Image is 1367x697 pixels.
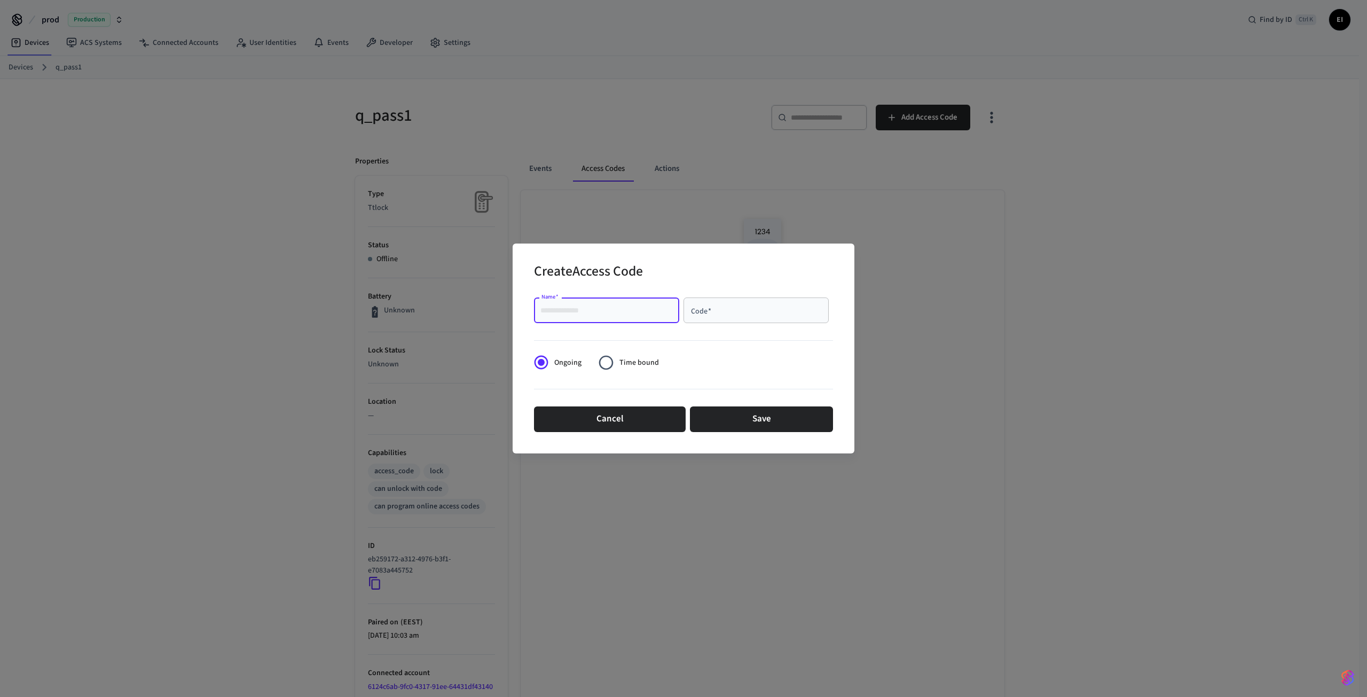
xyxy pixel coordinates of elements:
[690,406,833,432] button: Save
[619,357,659,369] span: Time bound
[534,256,643,289] h2: Create Access Code
[1341,669,1354,686] img: SeamLogoGradient.69752ec5.svg
[554,357,582,369] span: Ongoing
[541,293,559,301] label: Name
[534,406,686,432] button: Cancel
